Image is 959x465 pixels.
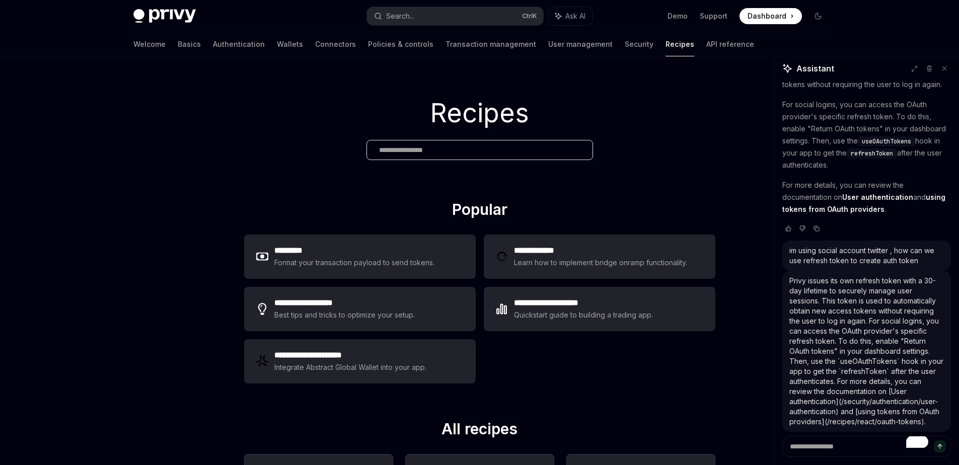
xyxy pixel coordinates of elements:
[625,32,653,56] a: Security
[277,32,303,56] a: Wallets
[548,7,593,25] button: Ask AI
[244,235,476,279] a: **** ****Format your transaction payload to send tokens.
[274,361,427,373] div: Integrate Abstract Global Wallet into your app.
[367,7,543,25] button: Search...CtrlK
[522,12,537,20] span: Ctrl K
[789,246,944,266] div: im using social account twitter , how can we use refresh token to create auth token
[133,32,166,56] a: Welcome
[748,11,786,21] span: Dashboard
[842,193,913,202] a: User authentication
[484,235,715,279] a: **** **** ***Learn how to implement bridge onramp functionality.
[213,32,265,56] a: Authentication
[244,420,715,442] h2: All recipes
[782,99,951,171] p: For social logins, you can access the OAuth provider's specific refresh token. To do this, enable...
[666,32,694,56] a: Recipes
[934,440,946,452] button: Send message
[315,32,356,56] a: Connectors
[386,10,414,22] div: Search...
[446,32,536,56] a: Transaction management
[782,436,951,457] textarea: To enrich screen reader interactions, please activate Accessibility in Grammarly extension settings
[274,309,416,321] div: Best tips and tricks to optimize your setup.
[782,179,951,215] p: For more details, you can review the documentation on and .
[851,149,893,158] span: refreshToken
[782,193,945,214] a: using tokens from OAuth providers
[178,32,201,56] a: Basics
[565,11,585,21] span: Ask AI
[862,137,911,145] span: useOAuthTokens
[700,11,727,21] a: Support
[244,200,715,222] h2: Popular
[368,32,433,56] a: Policies & controls
[133,9,196,23] img: dark logo
[548,32,613,56] a: User management
[810,8,826,24] button: Toggle dark mode
[740,8,802,24] a: Dashboard
[789,276,944,427] div: Privy issues its own refresh token with a 30-day lifetime to securely manage user sessions. This ...
[796,62,834,74] span: Assistant
[514,309,653,321] div: Quickstart guide to building a trading app.
[706,32,754,56] a: API reference
[514,257,690,269] div: Learn how to implement bridge onramp functionality.
[274,257,435,269] div: Format your transaction payload to send tokens.
[668,11,688,21] a: Demo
